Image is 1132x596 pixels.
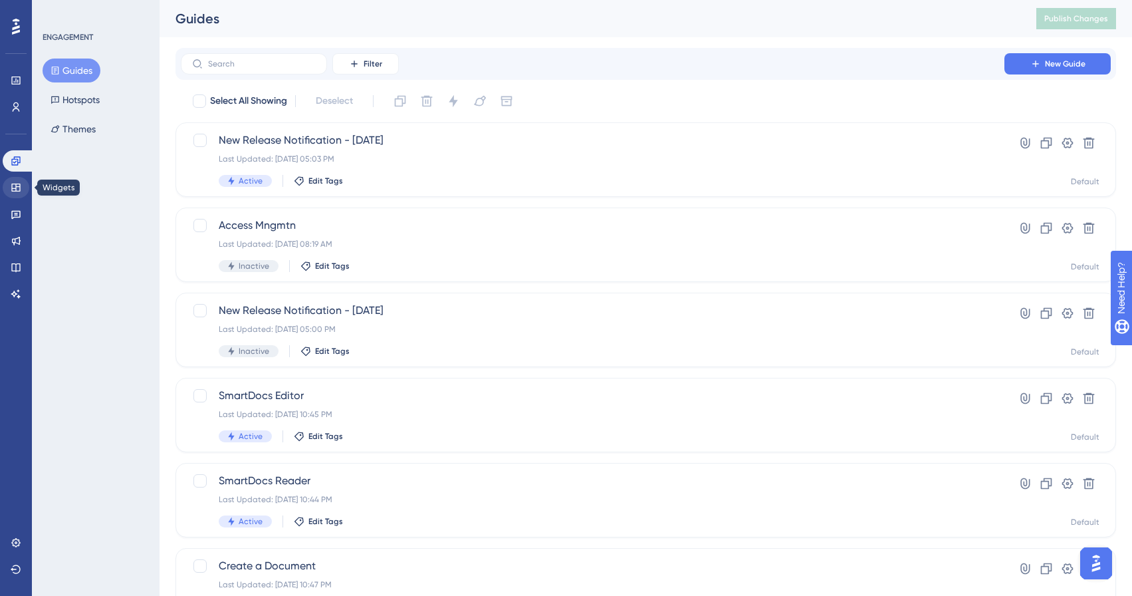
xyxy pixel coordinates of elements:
button: Themes [43,117,104,141]
span: Edit Tags [315,261,350,271]
span: Edit Tags [308,516,343,527]
span: Active [239,431,263,442]
span: New Release Notification - [DATE] [219,303,966,319]
button: Filter [332,53,399,74]
div: Last Updated: [DATE] 05:03 PM [219,154,966,164]
div: Default [1071,261,1099,272]
button: Publish Changes [1036,8,1116,29]
iframe: UserGuiding AI Assistant Launcher [1076,543,1116,583]
span: Inactive [239,346,269,357]
input: Search [208,59,316,69]
button: Edit Tags [300,346,350,357]
span: Inactive [239,261,269,271]
div: Default [1071,517,1099,527]
span: SmartDocs Reader [219,473,966,489]
span: Need Help? [31,3,83,19]
div: Default [1071,176,1099,187]
div: Last Updated: [DATE] 10:47 PM [219,579,966,590]
button: New Guide [1004,53,1111,74]
span: Active [239,176,263,186]
span: Edit Tags [308,431,343,442]
div: Last Updated: [DATE] 10:44 PM [219,494,966,505]
button: Edit Tags [294,176,343,186]
span: Create a Document [219,558,966,574]
span: Filter [364,59,382,69]
div: Last Updated: [DATE] 05:00 PM [219,324,966,335]
span: New Guide [1045,59,1085,69]
button: Edit Tags [294,516,343,527]
span: Publish Changes [1044,13,1108,24]
button: Deselect [304,89,365,113]
div: Last Updated: [DATE] 10:45 PM [219,409,966,420]
div: ENGAGEMENT [43,32,93,43]
div: Default [1071,347,1099,357]
span: Access Mngmtn [219,218,966,233]
div: Guides [175,9,1003,28]
span: New Release Notification - [DATE] [219,132,966,148]
button: Edit Tags [300,261,350,271]
span: Active [239,516,263,527]
button: Hotspots [43,88,108,112]
span: Select All Showing [210,93,287,109]
div: Default [1071,432,1099,442]
span: Edit Tags [308,176,343,186]
button: Edit Tags [294,431,343,442]
span: SmartDocs Editor [219,388,966,404]
span: Deselect [316,93,353,109]
button: Guides [43,59,100,82]
div: Last Updated: [DATE] 08:19 AM [219,239,966,249]
span: Edit Tags [315,346,350,357]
